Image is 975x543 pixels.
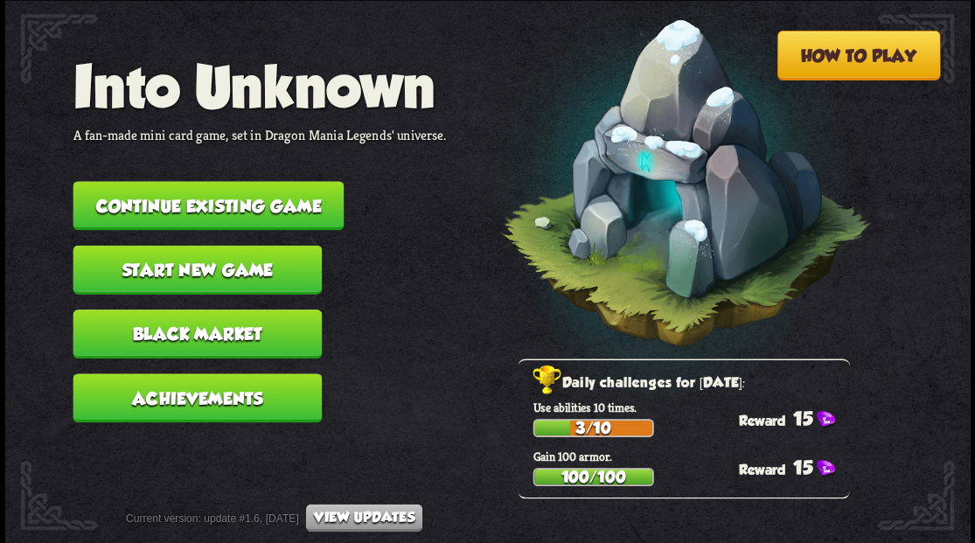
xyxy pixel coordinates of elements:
p: Use abilities 10 times. [533,399,849,414]
div: 15 [739,407,850,428]
div: Current version: update #1.6, [DATE] [126,504,422,532]
h1: Into Unknown [73,52,446,118]
p: Gain 100 armor. [533,448,849,463]
div: 3/10 [534,420,652,435]
h2: Daily challenges for [DATE]: [533,371,849,395]
p: A fan-made mini card game, set in Dragon Mania Legends' universe. [73,126,446,143]
img: Golden_Trophy_Icon.png [533,365,561,395]
button: Continue existing game [73,181,344,230]
button: Start new game [73,245,322,294]
button: Achievements [73,373,322,422]
div: 15 [739,456,850,477]
div: 100/100 [534,469,652,484]
button: How to play [777,31,940,80]
button: View updates [306,504,422,532]
button: Black Market [73,310,322,359]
